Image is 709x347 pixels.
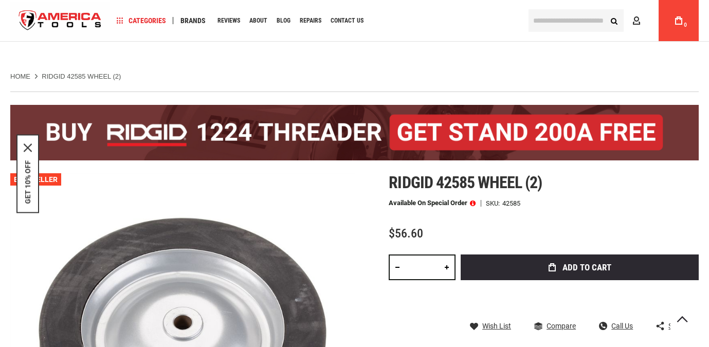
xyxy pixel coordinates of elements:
[245,14,272,28] a: About
[249,17,267,24] span: About
[604,11,624,30] button: Search
[459,283,701,313] iframe: Secure express checkout frame
[389,173,542,192] span: Ridgid 42585 wheel (2)
[10,72,30,81] a: Home
[176,14,210,28] a: Brands
[10,105,699,160] img: BOGO: Buy the RIDGID® 1224 Threader (26092), get the 92467 200A Stand FREE!
[562,263,611,272] span: Add to Cart
[482,322,511,330] span: Wish List
[117,17,166,24] span: Categories
[461,254,699,280] button: Add to Cart
[180,17,206,24] span: Brands
[10,2,110,40] a: store logo
[331,17,363,24] span: Contact Us
[565,315,709,347] iframe: LiveChat chat widget
[389,199,476,207] p: Available on Special Order
[24,143,32,152] svg: close icon
[10,2,110,40] img: America Tools
[272,14,295,28] a: Blog
[42,72,121,80] strong: RIDGID 42585 WHEEL (2)
[389,226,423,241] span: $56.60
[300,17,321,24] span: Repairs
[534,321,576,331] a: Compare
[470,321,511,331] a: Wish List
[502,200,520,207] div: 42585
[277,17,290,24] span: Blog
[684,22,687,28] span: 0
[24,160,32,204] button: GET 10% OFF
[213,14,245,28] a: Reviews
[24,143,32,152] button: Close
[217,17,240,24] span: Reviews
[295,14,326,28] a: Repairs
[547,322,576,330] span: Compare
[326,14,368,28] a: Contact Us
[486,200,502,207] strong: SKU
[112,14,171,28] a: Categories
